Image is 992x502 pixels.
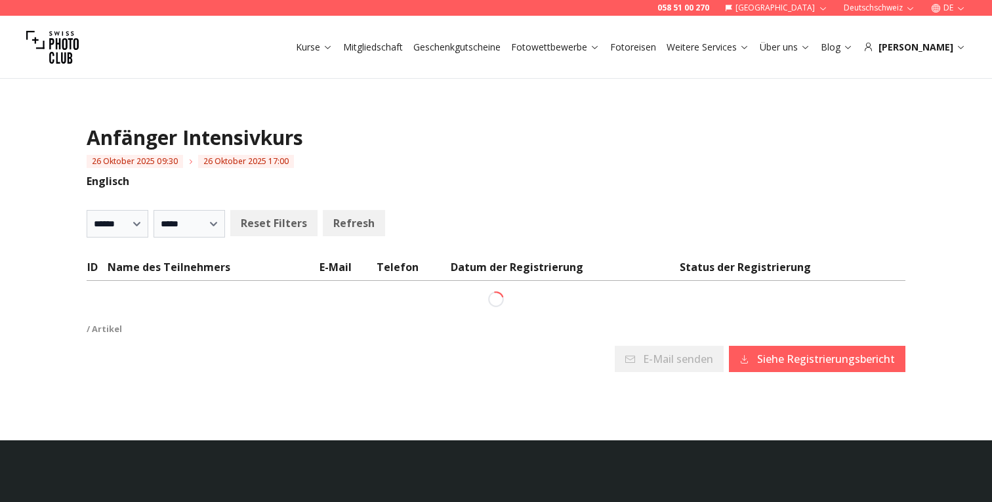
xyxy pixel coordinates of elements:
td: Telefon [376,259,450,281]
p: Englisch [87,173,905,189]
button: Refresh [323,210,385,236]
td: Status der Registrierung [679,259,905,281]
button: Siehe Registrierungsbericht [729,346,905,372]
a: Fotowettbewerbe [511,41,600,54]
td: E-Mail [319,259,376,281]
button: Über uns [754,38,816,56]
td: ID [87,259,107,281]
button: Kurse [291,38,338,56]
button: E-Mail senden [615,346,724,372]
span: 26 Oktober 2025 17:00 [198,155,295,168]
div: [PERSON_NAME] [863,41,966,54]
button: Fotowettbewerbe [506,38,605,56]
button: Mitgliedschaft [338,38,408,56]
a: Blog [821,41,853,54]
a: Fotoreisen [610,41,656,54]
b: / Artikel [87,323,122,335]
button: Weitere Services [661,38,754,56]
td: Name des Teilnehmers [107,259,319,281]
img: Swiss photo club [26,21,79,73]
a: 058 51 00 270 [657,3,709,13]
button: Geschenkgutscheine [408,38,506,56]
a: Mitgliedschaft [343,41,403,54]
button: Reset Filters [230,210,318,236]
a: Kurse [296,41,333,54]
a: Geschenkgutscheine [413,41,501,54]
span: 26 Oktober 2025 09:30 [87,155,183,168]
a: Weitere Services [667,41,749,54]
b: Reset Filters [241,215,307,231]
button: Blog [816,38,858,56]
td: Datum der Registrierung [450,259,679,281]
button: Fotoreisen [605,38,661,56]
b: Refresh [333,215,375,231]
h1: Anfänger Intensivkurs [87,126,905,150]
a: Über uns [760,41,810,54]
